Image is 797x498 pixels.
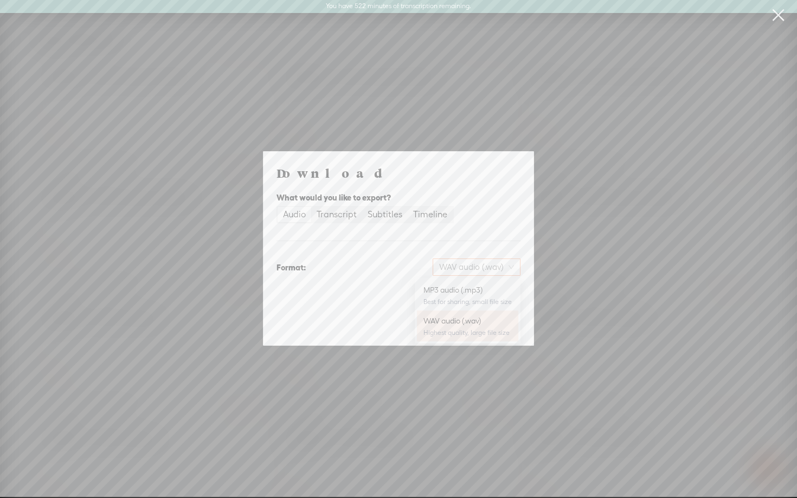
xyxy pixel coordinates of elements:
[413,207,447,222] div: Timeline
[277,261,306,274] div: Format:
[277,165,520,181] h4: Download
[317,207,357,222] div: Transcript
[439,259,514,275] span: WAV audio (.wav)
[277,206,454,223] div: segmented control
[423,328,512,337] div: Highest quality, large file size
[423,315,512,326] div: WAV audio (.wav)
[423,284,512,295] div: MP3 audio (.mp3)
[423,297,512,306] div: Best for sharing, small file size
[368,207,402,222] div: Subtitles
[277,191,520,204] div: What would you like to export?
[283,207,306,222] div: Audio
